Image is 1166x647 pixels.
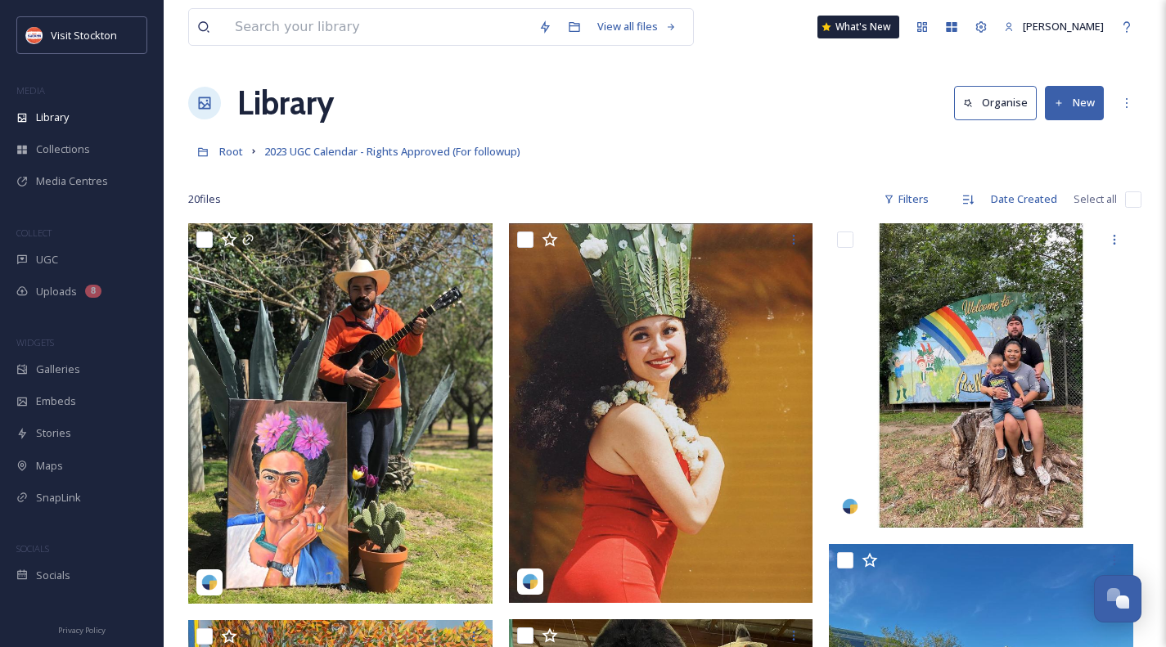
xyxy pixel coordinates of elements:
span: MEDIA [16,84,45,97]
div: Filters [876,183,937,215]
img: little_berry92-130729ec39b8d0720fd8a228903c7db6346857701e7f986d7c6651a5980b9861.jpg [829,223,1133,528]
span: Socials [36,568,70,583]
a: Privacy Policy [58,619,106,639]
img: unnamed.jpeg [26,27,43,43]
span: Root [219,144,243,159]
span: 2023 UGC Calendar - Rights Approved (For followup) [264,144,520,159]
span: Visit Stockton [51,28,117,43]
a: View all files [589,11,685,43]
span: Galleries [36,362,80,377]
span: Library [36,110,69,125]
a: 2023 UGC Calendar - Rights Approved (For followup) [264,142,520,161]
a: [PERSON_NAME] [996,11,1112,43]
span: UGC [36,252,58,267]
span: Privacy Policy [58,625,106,636]
img: saul_cruz_art-5ab3c7c27b7358840c8bdb174fe4848f0d2f650b3724ed5be572d6e59747a5e6.jpg [188,223,493,604]
span: COLLECT [16,227,52,239]
span: Maps [36,458,63,474]
img: urahaunui-1d03ab6a37a58e18f5a6b385157f8d8e653aa56188d4c10dba45d0b44a4e3e1a.jpg [509,223,813,602]
input: Search your library [227,9,530,45]
span: WIDGETS [16,336,54,348]
button: Open Chat [1094,575,1141,622]
a: What's New [817,16,899,38]
a: Root [219,142,243,161]
div: 8 [85,285,101,298]
span: Stories [36,425,71,441]
span: SnapLink [36,490,81,505]
span: Collections [36,142,90,157]
img: snapsea-logo.png [842,498,858,514]
img: snapsea-logo.png [201,574,218,591]
button: New [1045,86,1104,119]
span: Uploads [36,284,77,299]
span: [PERSON_NAME] [1023,19,1104,34]
a: Library [237,79,334,128]
img: snapsea-logo.png [522,573,538,590]
span: Select all [1074,191,1117,207]
div: Date Created [983,183,1065,215]
span: SOCIALS [16,542,49,555]
span: Media Centres [36,173,108,189]
span: 20 file s [188,191,221,207]
span: Embeds [36,393,76,409]
button: Organise [954,86,1037,119]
